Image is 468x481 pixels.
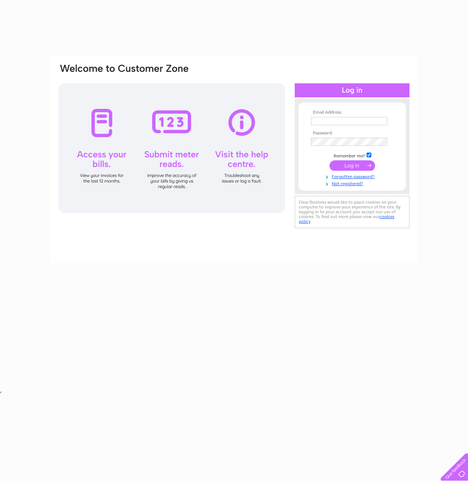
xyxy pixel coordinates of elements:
td: Remember me? [309,151,395,159]
input: Submit [330,160,375,171]
div: Clear Business would like to place cookies on your computer to improve your experience of the sit... [295,196,409,228]
a: cookies policy [299,214,394,224]
th: Password: [309,131,395,136]
a: Forgotten password? [311,173,395,180]
a: Not registered? [311,180,395,187]
th: Email Address: [309,110,395,115]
